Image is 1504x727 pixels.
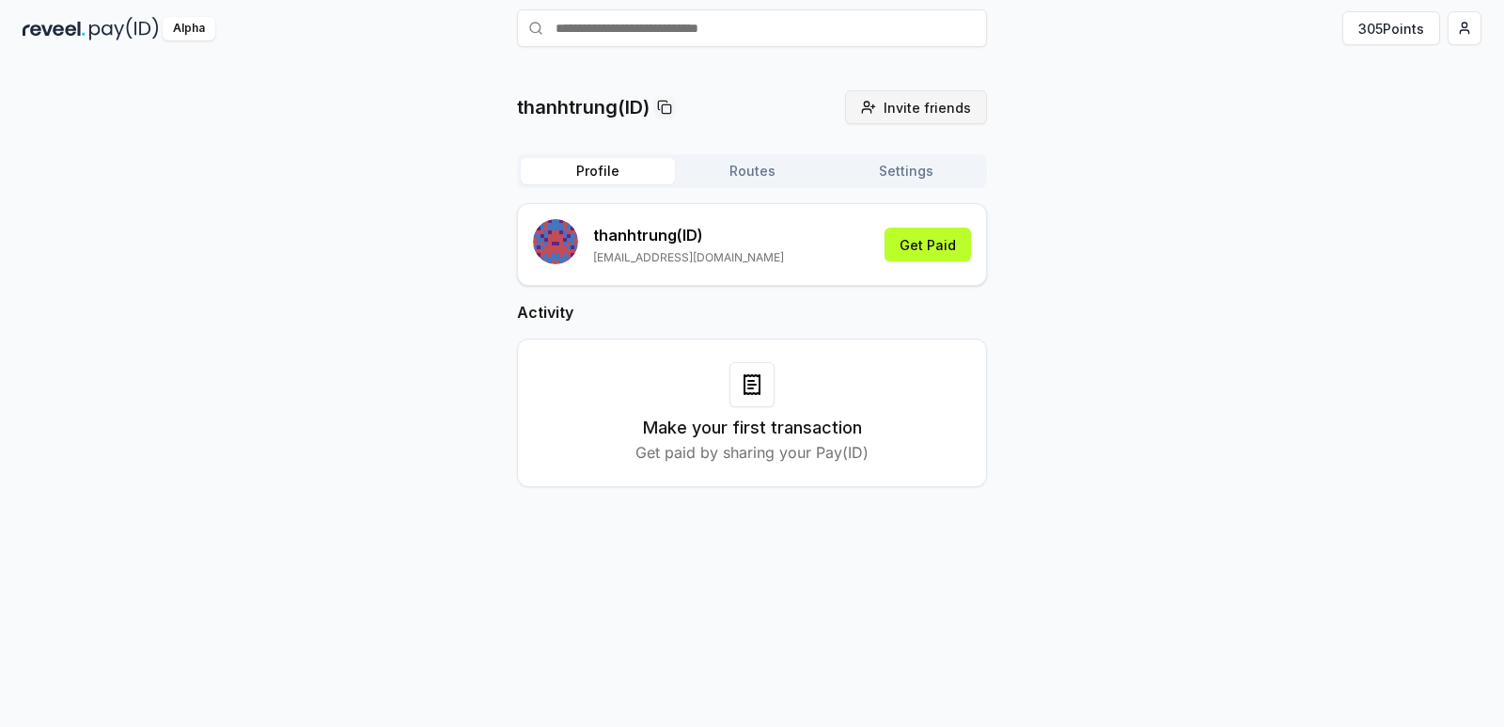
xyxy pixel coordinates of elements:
img: reveel_dark [23,17,86,40]
button: Settings [829,158,983,184]
img: pay_id [89,17,159,40]
p: thanhtrung (ID) [593,224,784,246]
h3: Make your first transaction [643,415,862,441]
div: Alpha [163,17,215,40]
p: thanhtrung(ID) [517,94,650,120]
p: [EMAIL_ADDRESS][DOMAIN_NAME] [593,250,784,265]
span: Invite friends [884,98,971,118]
p: Get paid by sharing your Pay(ID) [635,441,869,464]
h2: Activity [517,301,987,324]
button: Profile [521,158,675,184]
button: 305Points [1342,11,1440,45]
button: Routes [675,158,829,184]
button: Invite friends [845,90,987,124]
button: Get Paid [885,228,971,261]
